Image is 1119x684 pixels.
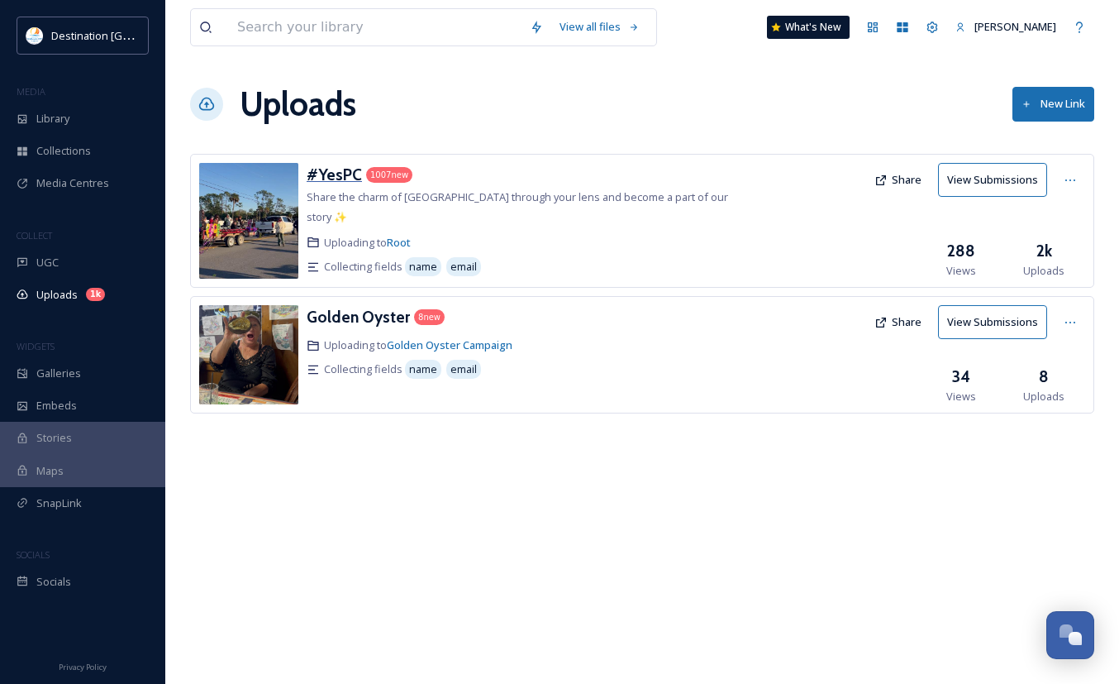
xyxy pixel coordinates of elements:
[307,165,362,184] h3: #YesPC
[866,306,930,338] button: Share
[1036,239,1052,263] h3: 2k
[199,305,298,404] img: 62f45201-0102-47ae-b585-ccce29a112fd.jpg
[414,309,445,325] div: 8 new
[450,259,477,275] span: email
[324,337,512,353] span: Uploading to
[36,430,72,446] span: Stories
[36,463,64,479] span: Maps
[36,111,69,127] span: Library
[229,9,521,45] input: Search your library
[938,305,1047,339] button: View Submissions
[324,361,402,377] span: Collecting fields
[307,163,362,187] a: #YesPC
[1046,611,1094,659] button: Open Chat
[1023,263,1064,279] span: Uploads
[324,259,402,275] span: Collecting fields
[1012,87,1094,121] button: New Link
[974,19,1056,34] span: [PERSON_NAME]
[946,389,976,404] span: Views
[59,662,107,672] span: Privacy Policy
[36,255,59,270] span: UGC
[938,305,1055,339] a: View Submissions
[36,287,78,303] span: Uploads
[947,239,975,263] h3: 288
[409,259,437,275] span: name
[409,361,437,377] span: name
[86,288,105,301] div: 1k
[36,175,109,191] span: Media Centres
[307,189,728,224] span: Share the charm of [GEOGRAPHIC_DATA] through your lens and become a part of our story ✨
[307,307,410,327] h3: Golden Oyster
[17,340,55,352] span: WIDGETS
[1039,365,1049,389] h3: 8
[307,305,410,329] a: Golden Oyster
[387,337,512,352] a: Golden Oyster Campaign
[767,16,850,39] a: What's New
[36,495,82,511] span: SnapLink
[387,235,411,250] a: Root
[938,163,1055,197] a: View Submissions
[946,263,976,279] span: Views
[26,27,43,44] img: download.png
[36,574,71,590] span: Socials
[952,365,970,389] h3: 34
[59,656,107,676] a: Privacy Policy
[36,366,81,381] span: Galleries
[240,79,356,129] a: Uploads
[551,11,648,43] a: View all files
[866,164,930,196] button: Share
[17,229,52,242] span: COLLECT
[199,163,298,279] img: c647f7db-a462-47b8-9907-237da011e845.jpg
[51,27,216,43] span: Destination [GEOGRAPHIC_DATA]
[17,85,45,98] span: MEDIA
[1023,389,1064,404] span: Uploads
[366,167,412,183] div: 1007 new
[324,235,411,251] span: Uploading to
[938,163,1047,197] button: View Submissions
[36,398,77,414] span: Embeds
[947,11,1064,43] a: [PERSON_NAME]
[36,143,91,159] span: Collections
[450,361,477,377] span: email
[17,548,50,561] span: SOCIALS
